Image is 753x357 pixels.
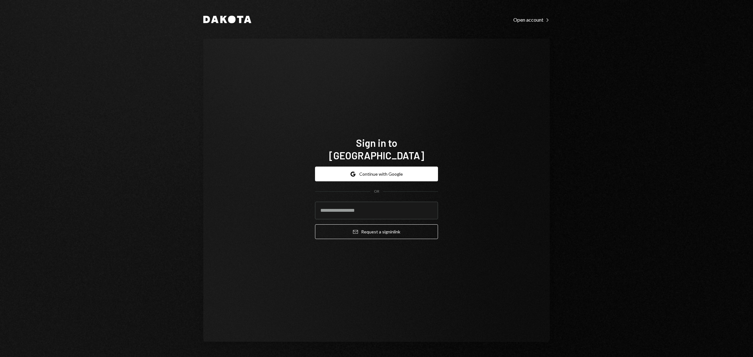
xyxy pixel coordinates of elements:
button: Request a signinlink [315,224,438,239]
a: Open account [513,16,550,23]
div: OR [374,189,379,194]
div: Open account [513,17,550,23]
h1: Sign in to [GEOGRAPHIC_DATA] [315,136,438,162]
button: Continue with Google [315,167,438,181]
